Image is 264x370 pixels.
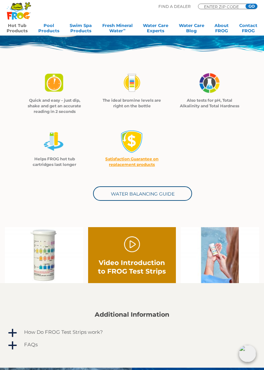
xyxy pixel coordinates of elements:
a: PoolProducts [38,23,59,36]
a: AboutFROG [214,23,229,36]
h2: Video Introduction to FROG Test Strips [97,258,167,276]
a: a How Do FROG Test Strips work? [7,328,257,338]
img: test-strip-back [5,227,83,283]
p: Find A Dealer [158,4,191,10]
img: FROG test strips_02 [120,71,144,95]
h4: How Do FROG Test Strips work? [24,329,103,335]
a: Hot TubProducts [7,23,28,36]
input: GO [246,4,257,9]
input: Zip Code Form [203,5,243,8]
img: frog-testing [181,227,259,283]
span: a [8,328,17,338]
p: Helps FROG hot tub cartridges last longer [24,156,85,167]
a: ContactFROG [239,23,257,36]
img: money-back1-small [120,130,144,153]
a: Water CareBlog [179,23,204,36]
a: Satisfaction Guarantee on replacement products [105,156,158,167]
a: Swim SpaProducts [70,23,92,36]
img: openIcon [239,345,256,362]
a: Fresh MineralWater∞ [102,23,133,36]
h4: FAQs [24,342,38,347]
a: a FAQs [7,340,257,351]
p: Also tests for pH, Total Alkalinity and Total Hardness [179,97,240,109]
img: FROG test strips_01 [43,71,66,95]
img: FROG test strips_04 [43,130,66,153]
img: FROG test strips_03 [198,71,221,95]
a: Water CareExperts [143,23,168,36]
sup: ∞ [123,28,125,31]
a: Water Balancing Guide [93,186,192,201]
a: Play Video [124,236,140,252]
span: a [8,341,17,351]
p: Quick and easy – just dip, shake and get an accurate reading in 2 seconds [24,97,85,114]
h2: Additional Information [7,311,257,318]
p: The ideal bromine levels are right on the bottle [102,97,163,109]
